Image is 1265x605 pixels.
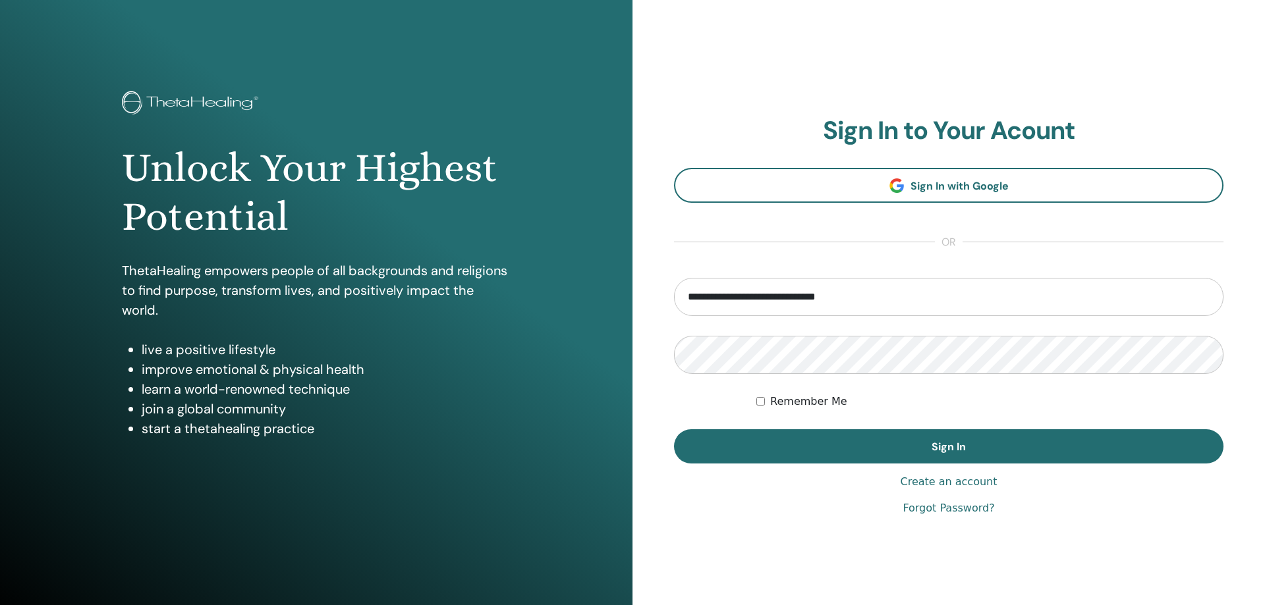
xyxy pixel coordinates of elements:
a: Create an account [900,474,997,490]
label: Remember Me [770,394,847,409]
span: or [935,234,963,250]
span: Sign In with Google [911,179,1009,193]
li: join a global community [142,399,511,419]
h1: Unlock Your Highest Potential [122,144,511,242]
a: Sign In with Google [674,168,1223,203]
button: Sign In [674,429,1223,463]
li: live a positive lifestyle [142,340,511,359]
li: improve emotional & physical health [142,359,511,379]
span: Sign In [932,440,966,454]
div: Keep me authenticated indefinitely or until I manually logout [756,394,1223,409]
li: start a thetahealing practice [142,419,511,438]
p: ThetaHealing empowers people of all backgrounds and religions to find purpose, transform lives, a... [122,261,511,320]
a: Forgot Password? [903,500,994,516]
h2: Sign In to Your Acount [674,116,1223,146]
li: learn a world-renowned technique [142,379,511,399]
